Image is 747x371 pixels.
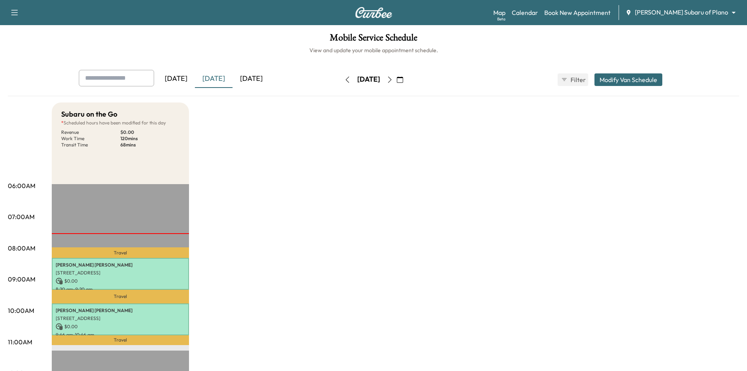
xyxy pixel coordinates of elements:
p: $ 0.00 [56,278,185,285]
p: $ 0.00 [120,129,180,135]
div: [DATE] [195,70,233,88]
p: 11:00AM [8,337,32,347]
p: 07:00AM [8,212,35,221]
img: Curbee Logo [355,7,393,18]
p: 08:00AM [8,243,35,253]
h6: View and update your mobile appointment schedule. [8,46,739,54]
p: Revenue [61,129,120,135]
button: Modify Van Schedule [594,73,662,86]
p: Travel [52,247,189,258]
p: 09:00AM [8,274,35,284]
p: 68 mins [120,142,180,148]
p: [STREET_ADDRESS] [56,270,185,276]
p: 8:20 am - 9:20 am [56,286,185,292]
p: 10:00AM [8,306,34,315]
p: Travel [52,290,189,303]
div: [DATE] [157,70,195,88]
p: Work Time [61,135,120,142]
div: [DATE] [357,75,380,84]
p: Transit Time [61,142,120,148]
p: 120 mins [120,135,180,142]
a: Book New Appointment [544,8,611,17]
h5: Subaru on the Go [61,109,117,120]
span: Filter [571,75,585,84]
p: 06:00AM [8,181,35,190]
a: MapBeta [493,8,505,17]
h1: Mobile Service Schedule [8,33,739,46]
div: [DATE] [233,70,270,88]
p: Scheduled hours have been modified for this day [61,120,180,126]
p: [STREET_ADDRESS] [56,315,185,322]
p: [PERSON_NAME] [PERSON_NAME] [56,307,185,314]
p: Travel [52,335,189,345]
button: Filter [558,73,588,86]
p: [PERSON_NAME] [PERSON_NAME] [56,262,185,268]
div: Beta [497,16,505,22]
p: 9:46 am - 10:46 am [56,332,185,338]
span: [PERSON_NAME] Subaru of Plano [635,8,728,17]
a: Calendar [512,8,538,17]
p: $ 0.00 [56,323,185,330]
